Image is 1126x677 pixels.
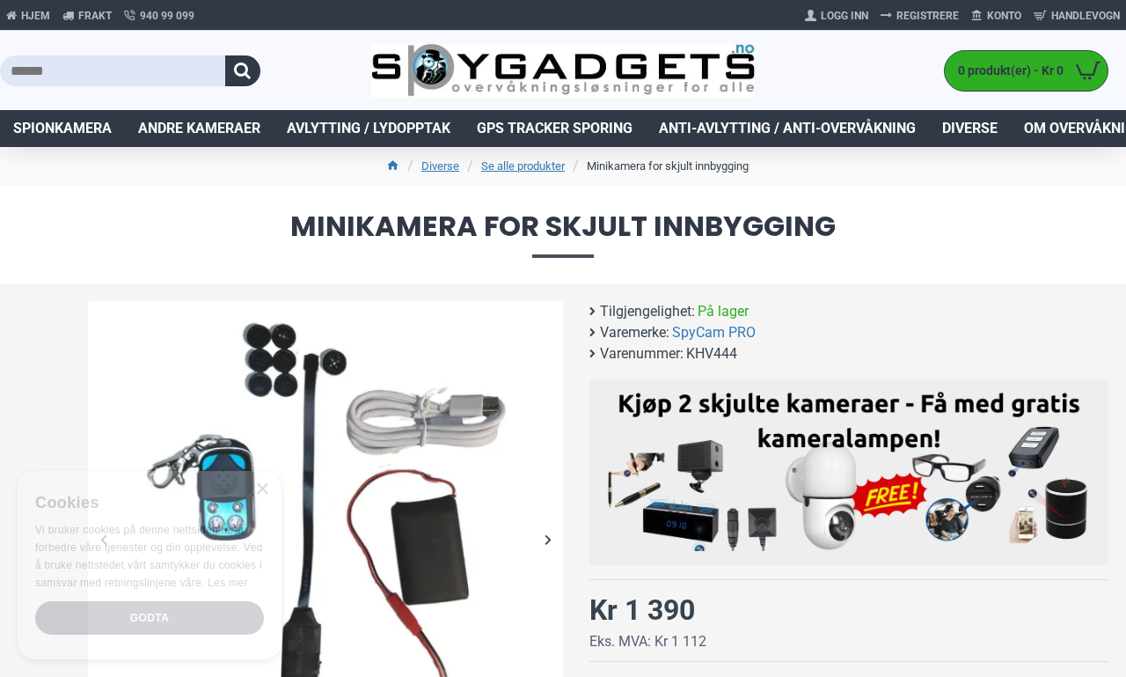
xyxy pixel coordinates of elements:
[600,343,684,364] b: Varenummer:
[698,301,749,322] span: På lager
[874,2,965,30] a: Registrere
[1027,2,1126,30] a: Handlevogn
[945,62,1068,80] span: 0 produkt(er) - Kr 0
[78,8,112,24] span: Frakt
[589,589,695,631] div: Kr 1 390
[929,110,1011,147] a: Diverse
[274,110,464,147] a: Avlytting / Lydopptak
[686,343,737,364] span: KHV444
[603,388,1095,551] img: Kjøp 2 skjulte kameraer – Få med gratis kameralampe!
[464,110,646,147] a: GPS Tracker Sporing
[1051,8,1120,24] span: Handlevogn
[140,8,194,24] span: 940 99 099
[371,43,754,99] img: SpyGadgets.no
[646,110,929,147] a: Anti-avlytting / Anti-overvåkning
[35,601,264,635] div: Godta
[125,110,274,147] a: Andre kameraer
[532,524,563,555] div: Next slide
[481,158,565,175] a: Se alle produkter
[21,8,50,24] span: Hjem
[821,8,868,24] span: Logg Inn
[965,2,1027,30] a: Konto
[138,118,260,139] span: Andre kameraer
[672,322,756,343] a: SpyCam PRO
[600,301,695,322] b: Tilgjengelighet:
[600,322,669,343] b: Varemerke:
[208,577,247,589] a: Les mer, opens a new window
[13,118,112,139] span: Spionkamera
[35,484,252,522] div: Cookies
[659,118,916,139] span: Anti-avlytting / Anti-overvåkning
[421,158,459,175] a: Diverse
[945,51,1108,91] a: 0 produkt(er) - Kr 0
[35,524,263,588] span: Vi bruker cookies på denne nettsiden for å forbedre våre tjenester og din opplevelse. Ved å bruke...
[287,118,450,139] span: Avlytting / Lydopptak
[799,2,874,30] a: Logg Inn
[18,212,1108,257] span: Minikamera for skjult innbygging
[987,8,1021,24] span: Konto
[255,483,268,497] div: Close
[942,118,998,139] span: Diverse
[896,8,959,24] span: Registrere
[477,118,632,139] span: GPS Tracker Sporing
